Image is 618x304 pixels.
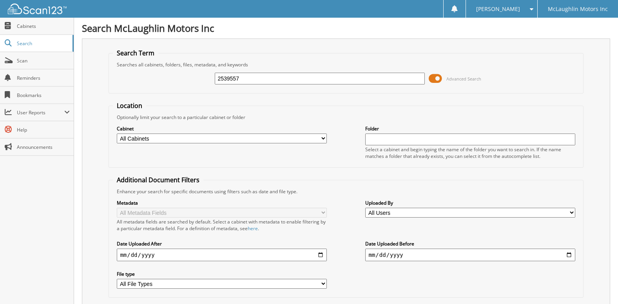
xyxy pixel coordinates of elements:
[8,4,67,14] img: scan123-logo-white.svg
[17,144,70,150] span: Announcements
[365,249,575,261] input: end
[248,225,258,232] a: here
[579,266,618,304] iframe: Chat Widget
[113,49,158,57] legend: Search Term
[117,249,326,261] input: start
[17,40,69,47] span: Search
[365,240,575,247] label: Date Uploaded Before
[17,126,70,133] span: Help
[17,109,64,116] span: User Reports
[17,57,70,64] span: Scan
[117,271,326,277] label: File type
[113,176,203,184] legend: Additional Document Filters
[82,22,610,35] h1: Search McLaughlin Motors Inc
[113,61,579,68] div: Searches all cabinets, folders, files, metadata, and keywords
[476,7,520,11] span: [PERSON_NAME]
[365,200,575,206] label: Uploaded By
[17,75,70,81] span: Reminders
[117,200,326,206] label: Metadata
[548,7,608,11] span: McLaughlin Motors Inc
[365,146,575,159] div: Select a cabinet and begin typing the name of the folder you want to search in. If the name match...
[365,125,575,132] label: Folder
[117,218,326,232] div: All metadata fields are searched by default. Select a cabinet with metadata to enable filtering b...
[113,114,579,121] div: Optionally limit your search to a particular cabinet or folder
[446,76,481,82] span: Advanced Search
[17,92,70,99] span: Bookmarks
[113,188,579,195] div: Enhance your search for specific documents using filters such as date and file type.
[117,125,326,132] label: Cabinet
[113,101,146,110] legend: Location
[17,23,70,29] span: Cabinets
[117,240,326,247] label: Date Uploaded After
